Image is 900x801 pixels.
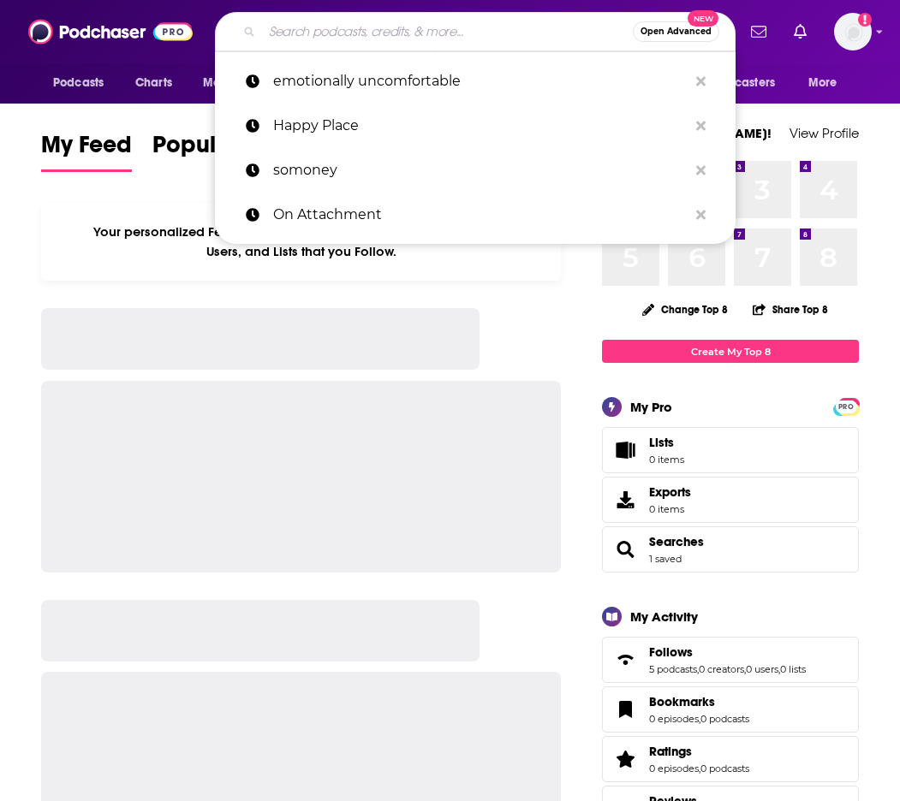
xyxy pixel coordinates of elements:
span: , [778,663,780,675]
a: 0 creators [699,663,744,675]
span: Podcasts [53,71,104,95]
a: View Profile [790,125,859,141]
a: 0 podcasts [700,713,749,725]
p: emotionally uncomfortable [273,59,688,104]
a: 0 episodes [649,762,699,774]
a: 0 podcasts [700,762,749,774]
img: Podchaser - Follow, Share and Rate Podcasts [28,15,193,48]
span: Exports [608,488,642,512]
div: Search podcasts, credits, & more... [215,12,736,51]
span: , [697,663,699,675]
span: Monitoring [203,71,264,95]
p: On Attachment [273,193,688,237]
p: Happy Place [273,104,688,148]
span: Popular Feed [152,130,298,169]
span: Follows [649,644,693,660]
span: Lists [649,435,674,450]
button: Change Top 8 [632,299,738,320]
a: Happy Place [215,104,736,148]
a: Follows [649,644,806,660]
button: open menu [682,67,800,99]
button: Share Top 8 [752,293,829,326]
a: Show notifications dropdown [744,17,773,46]
span: Exports [649,484,691,500]
a: Bookmarks [608,697,642,721]
a: Searches [649,534,704,549]
button: Show profile menu [834,13,872,50]
a: 0 lists [780,663,806,675]
span: Ratings [602,736,859,782]
span: My Feed [41,130,132,169]
a: PRO [836,400,856,412]
span: Open Advanced [641,27,712,36]
div: My Activity [630,608,698,625]
span: Lists [649,435,684,450]
input: Search podcasts, credits, & more... [262,18,633,45]
a: Charts [124,67,182,99]
span: Follows [602,637,859,683]
a: 0 episodes [649,713,699,725]
a: somoney [215,148,736,193]
a: My Feed [41,130,132,172]
a: Bookmarks [649,694,749,709]
a: Exports [602,477,859,523]
span: New [688,10,718,27]
a: Show notifications dropdown [787,17,814,46]
span: , [699,713,700,725]
span: 0 items [649,454,684,466]
a: Searches [608,537,642,561]
button: open menu [796,67,859,99]
a: 0 users [746,663,778,675]
p: somoney [273,148,688,193]
a: Create My Top 8 [602,340,859,363]
div: My Pro [630,399,672,415]
button: open menu [191,67,286,99]
span: More [808,71,837,95]
span: Searches [602,526,859,573]
a: Lists [602,427,859,473]
a: On Attachment [215,193,736,237]
span: , [699,762,700,774]
span: Charts [135,71,172,95]
a: 5 podcasts [649,663,697,675]
span: PRO [836,400,856,413]
a: Popular Feed [152,130,298,172]
span: Ratings [649,744,692,759]
span: Logged in as sarahhallprinc [834,13,872,50]
button: Open AdvancedNew [633,21,719,42]
span: 0 items [649,503,691,515]
a: Ratings [649,744,749,759]
span: Bookmarks [649,694,715,709]
svg: Add a profile image [858,13,872,27]
button: open menu [41,67,126,99]
a: emotionally uncomfortable [215,59,736,104]
a: Follows [608,648,642,672]
a: Ratings [608,747,642,771]
a: 1 saved [649,553,682,565]
div: Your personalized Feed is curated based on the Podcasts, Creators, Users, and Lists that you Follow. [41,203,561,281]
span: , [744,663,746,675]
img: User Profile [834,13,872,50]
span: Lists [608,438,642,462]
span: Bookmarks [602,686,859,733]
